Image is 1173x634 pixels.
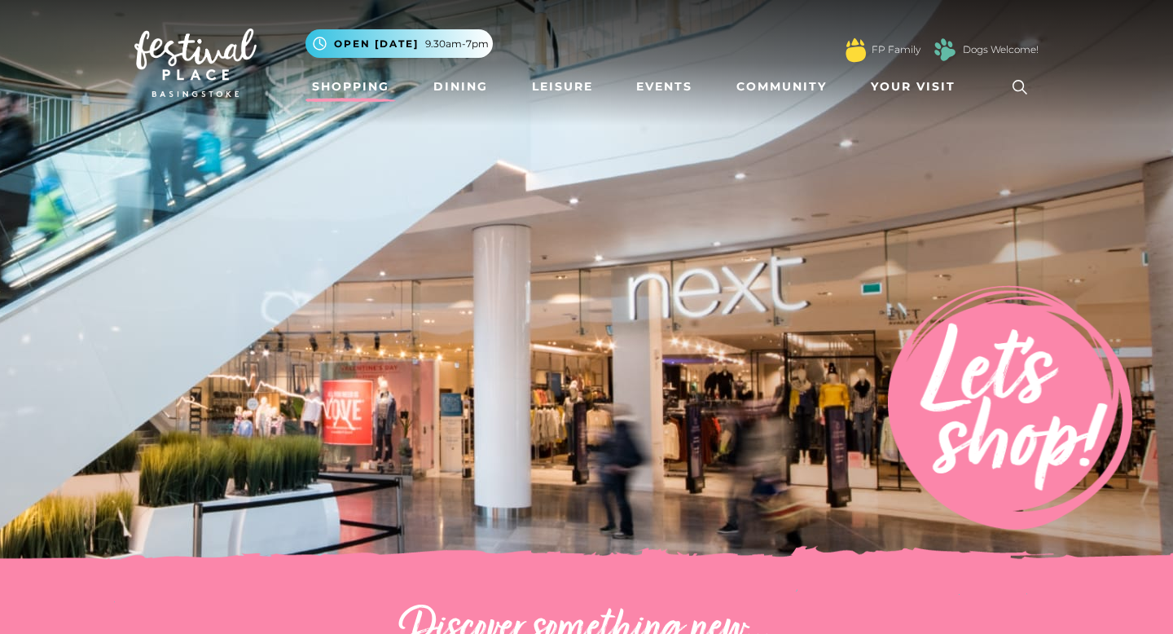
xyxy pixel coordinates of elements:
[730,72,833,102] a: Community
[334,37,419,51] span: Open [DATE]
[963,42,1039,57] a: Dogs Welcome!
[864,72,970,102] a: Your Visit
[427,72,494,102] a: Dining
[305,29,493,58] button: Open [DATE] 9.30am-7pm
[305,72,396,102] a: Shopping
[134,29,257,97] img: Festival Place Logo
[872,42,920,57] a: FP Family
[630,72,699,102] a: Events
[871,78,956,95] span: Your Visit
[425,37,489,51] span: 9.30am-7pm
[525,72,600,102] a: Leisure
